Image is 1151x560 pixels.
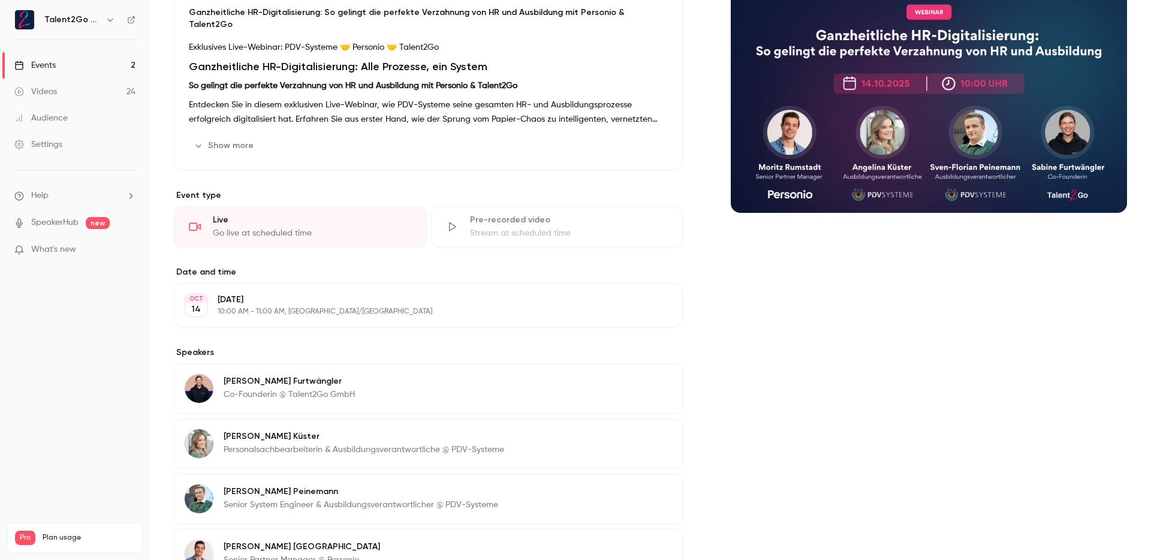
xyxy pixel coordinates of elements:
[185,294,207,303] div: OCT
[189,59,668,74] h1: Ganzheitliche HR-Digitalisierung: Alle Prozesse, ein System
[31,189,49,202] span: Help
[189,136,261,155] button: Show more
[14,59,56,71] div: Events
[185,484,213,513] img: Sven-Florian Peinemann
[174,266,683,278] label: Date and time
[44,14,101,26] h6: Talent2Go GmbH
[189,98,668,127] p: Entdecken Sie in diesem exklusiven Live-Webinar, wie PDV-Systeme seine gesamten HR- und Ausbildun...
[224,375,355,387] p: [PERSON_NAME] Furtwängler
[86,217,110,229] span: new
[224,541,380,553] p: [PERSON_NAME] [GEOGRAPHIC_DATA]
[14,139,62,150] div: Settings
[31,216,79,229] a: SpeakerHub
[174,189,683,201] p: Event type
[224,486,498,498] p: [PERSON_NAME] Peinemann
[15,531,35,545] span: Pro
[174,419,683,469] div: Angelina Küster[PERSON_NAME] KüsterPersonalsachbearbeiterin & Ausbildungsverantwortliche @ PDV-Sy...
[43,533,135,543] span: Plan usage
[213,214,411,226] div: Live
[31,243,76,256] span: What's new
[224,499,498,511] p: Senior System Engineer & Ausbildungsverantwortlicher @ PDV-Systeme
[224,389,355,401] p: Co-Founderin @ Talent2Go GmbH
[470,214,668,226] div: Pre-recorded video
[431,206,683,247] div: Pre-recorded videoStream at scheduled time
[191,303,201,315] p: 14
[224,444,504,456] p: Personalsachbearbeiterin & Ausbildungsverantwortliche @ PDV-Systeme
[218,294,619,306] p: [DATE]
[470,227,668,239] div: Stream at scheduled time
[185,429,213,458] img: Angelina Küster
[213,227,411,239] div: Go live at scheduled time
[174,474,683,524] div: Sven-Florian Peinemann[PERSON_NAME] PeinemannSenior System Engineer & Ausbildungsverantwortlicher...
[14,112,68,124] div: Audience
[224,430,504,442] p: [PERSON_NAME] Küster
[189,7,668,31] p: Ganzheitliche HR-Digitalisierung: So gelingt die perfekte Verzahnung von HR und Ausbildung mit Pe...
[185,374,213,403] img: Sabine Furtwängler
[14,86,57,98] div: Videos
[189,82,517,90] strong: So gelingt die perfekte Verzahnung von HR und Ausbildung mit Personio & Talent2Go
[15,10,34,29] img: Talent2Go GmbH
[174,347,683,359] label: Speakers
[14,189,135,202] li: help-dropdown-opener
[218,307,619,317] p: 10:00 AM - 11:00 AM, [GEOGRAPHIC_DATA]/[GEOGRAPHIC_DATA]
[189,40,668,55] p: Exklusives Live-Webinar: PDV-Systeme 🤝 Personio 🤝 Talent2Go
[174,363,683,414] div: Sabine Furtwängler[PERSON_NAME] FurtwänglerCo-Founderin @ Talent2Go GmbH
[174,206,426,247] div: LiveGo live at scheduled time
